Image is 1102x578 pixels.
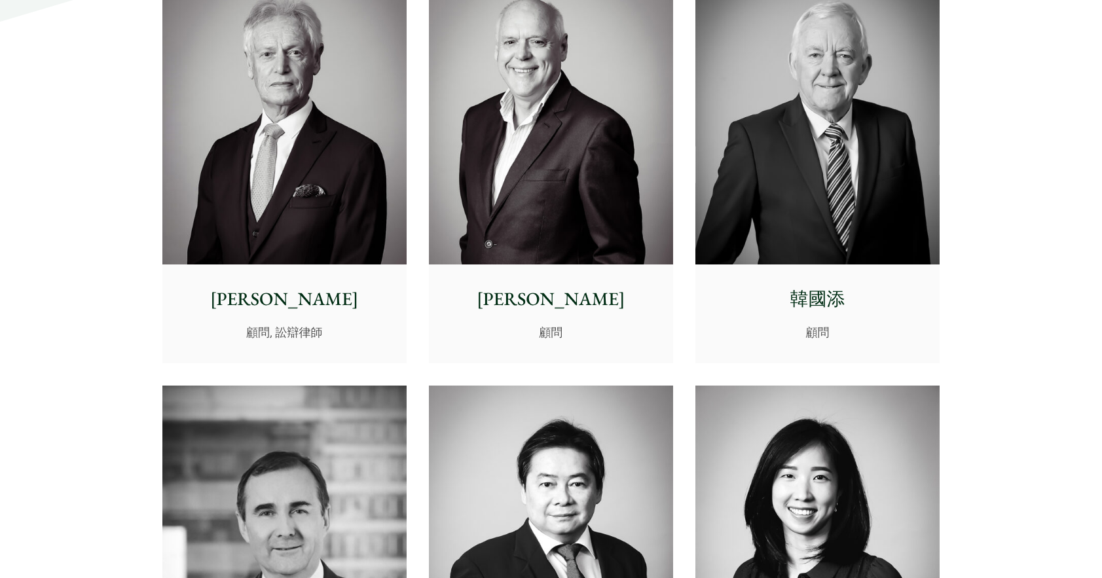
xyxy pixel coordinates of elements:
[173,323,396,341] p: 顧問, 訟辯律師
[706,285,929,313] p: 韓國添
[439,285,663,313] p: [PERSON_NAME]
[439,323,663,341] p: 顧問
[706,323,929,341] p: 顧問
[173,285,396,313] p: [PERSON_NAME]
